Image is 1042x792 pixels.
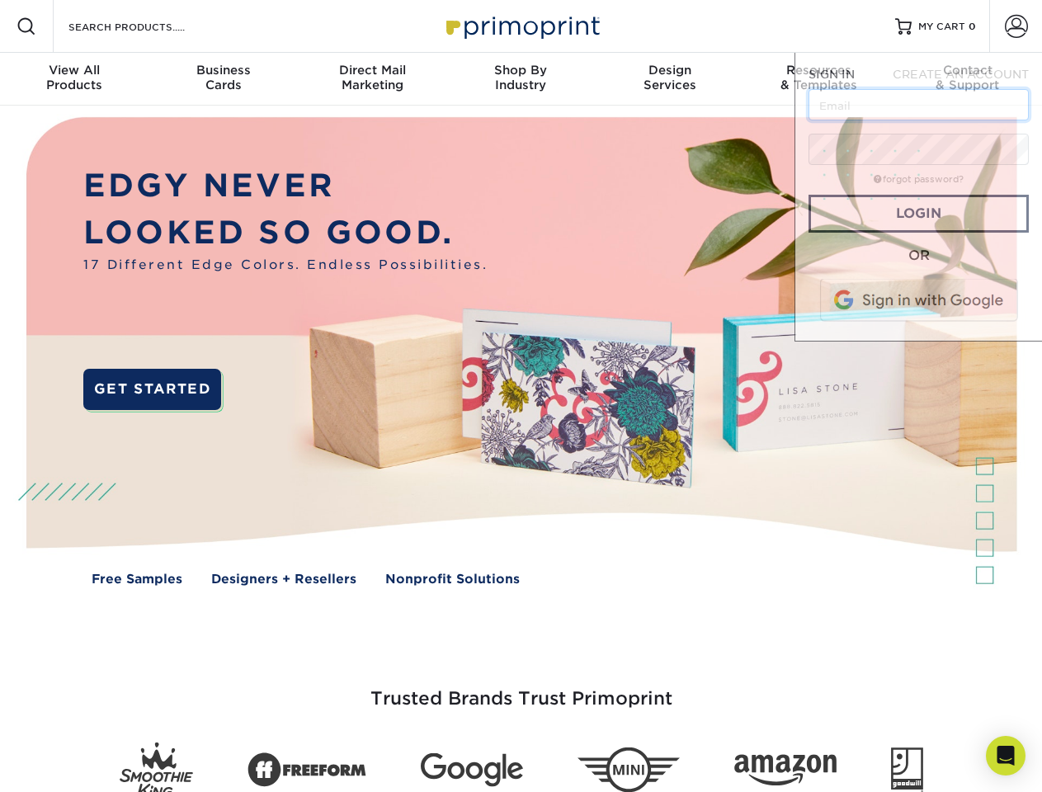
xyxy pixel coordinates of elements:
[149,63,297,92] div: Cards
[385,570,520,589] a: Nonprofit Solutions
[83,210,488,257] p: LOOKED SO GOOD.
[809,246,1029,266] div: OR
[446,63,595,92] div: Industry
[596,63,744,78] span: Design
[298,53,446,106] a: Direct MailMarketing
[211,570,356,589] a: Designers + Resellers
[744,63,893,92] div: & Templates
[986,736,1025,775] div: Open Intercom Messenger
[596,63,744,92] div: Services
[83,256,488,275] span: 17 Different Edge Colors. Endless Possibilities.
[67,16,228,36] input: SEARCH PRODUCTS.....
[149,63,297,78] span: Business
[809,89,1029,120] input: Email
[891,747,923,792] img: Goodwill
[918,20,965,34] span: MY CART
[149,53,297,106] a: BusinessCards
[596,53,744,106] a: DesignServices
[439,8,604,44] img: Primoprint
[744,53,893,106] a: Resources& Templates
[809,195,1029,233] a: Login
[809,68,855,81] span: SIGN IN
[39,648,1004,729] h3: Trusted Brands Trust Primoprint
[298,63,446,78] span: Direct Mail
[734,755,837,786] img: Amazon
[874,174,964,185] a: forgot password?
[744,63,893,78] span: Resources
[893,68,1029,81] span: CREATE AN ACCOUNT
[83,369,221,410] a: GET STARTED
[969,21,976,32] span: 0
[92,570,182,589] a: Free Samples
[446,63,595,78] span: Shop By
[446,53,595,106] a: Shop ByIndustry
[298,63,446,92] div: Marketing
[83,163,488,210] p: EDGY NEVER
[421,753,523,787] img: Google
